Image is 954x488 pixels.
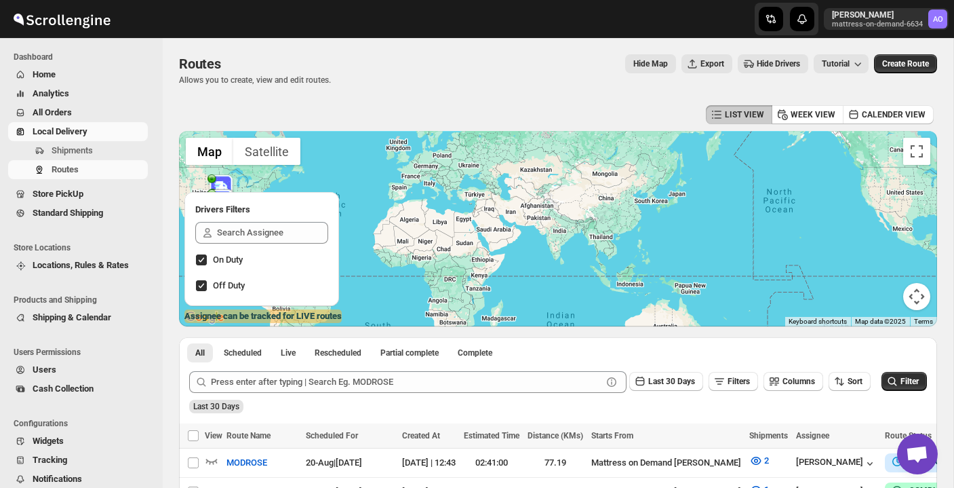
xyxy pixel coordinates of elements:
[213,255,243,265] span: On Duty
[14,242,153,253] span: Store Locations
[843,105,934,124] button: CALENDER VIEW
[195,348,205,358] span: All
[749,431,788,440] span: Shipments
[33,383,94,394] span: Cash Collection
[315,348,361,358] span: Rescheduled
[179,56,221,72] span: Routes
[33,260,129,270] span: Locations, Rules & Rates
[8,432,148,451] button: Widgets
[874,54,937,73] button: Create Route
[213,280,245,290] span: Off Duty
[33,208,103,218] span: Standard Shipping
[402,456,456,470] div: [DATE] | 12:43
[281,348,296,358] span: Live
[914,318,933,325] a: Terms
[33,312,111,322] span: Shipping & Calendar
[8,65,148,84] button: Home
[591,456,741,470] div: Mattress on Demand [PERSON_NAME]
[52,145,93,155] span: Shipments
[33,107,72,117] span: All Orders
[33,436,64,446] span: Widgets
[625,54,676,73] button: Map action label
[14,347,153,358] span: Users Permissions
[738,54,808,73] button: Hide Drivers
[193,402,239,411] span: Last 30 Days
[11,2,113,36] img: ScrollEngine
[528,431,583,440] span: Distance (KMs)
[648,377,695,386] span: Last 30 Days
[33,364,56,375] span: Users
[791,109,835,120] span: WEEK VIEW
[829,372,871,391] button: Sort
[528,456,583,470] div: 77.19
[187,343,213,362] button: All routes
[184,309,342,323] label: Assignee can be tracked for LIVE routes
[402,431,440,440] span: Created At
[52,164,79,174] span: Routes
[824,8,949,30] button: User menu
[903,138,930,165] button: Toggle fullscreen view
[224,348,262,358] span: Scheduled
[226,456,267,470] span: MODROSE
[8,379,148,398] button: Cash Collection
[217,222,328,244] input: Search Assignee
[33,126,87,136] span: Local Delivery
[8,103,148,122] button: All Orders
[591,431,633,440] span: Starts From
[855,318,906,325] span: Map data ©2025
[772,105,843,124] button: WEEK VIEW
[709,372,758,391] button: Filters
[764,455,769,466] span: 2
[796,457,877,470] button: [PERSON_NAME]
[8,360,148,379] button: Users
[763,372,823,391] button: Columns
[458,348,492,358] span: Complete
[814,54,869,73] button: Tutorial
[186,138,233,165] button: Show street map
[789,317,847,326] button: Keyboard shortcuts
[306,431,358,440] span: Scheduled For
[903,283,930,310] button: Map camera controls
[8,160,148,179] button: Routes
[14,295,153,305] span: Products and Shipping
[306,457,362,468] span: 20-Aug | [DATE]
[8,256,148,275] button: Locations, Rules & Rates
[706,105,772,124] button: LIST VIEW
[885,431,932,440] span: Route Status
[8,308,148,327] button: Shipping & Calendar
[796,431,829,440] span: Assignee
[14,52,153,62] span: Dashboard
[8,84,148,103] button: Analytics
[233,138,300,165] button: Show satellite imagery
[218,452,275,474] button: MODROSE
[882,58,929,69] span: Create Route
[14,418,153,429] span: Configurations
[832,10,923,20] p: [PERSON_NAME]
[33,189,83,199] span: Store PickUp
[681,54,732,73] button: Export
[195,203,328,217] h2: Drivers Filters
[182,309,227,326] a: Open this area in Google Maps (opens a new window)
[741,450,777,472] button: 2
[782,377,815,386] span: Columns
[881,372,927,391] button: Filter
[226,431,271,440] span: Route Name
[822,59,850,69] span: Tutorial
[897,434,938,474] a: Open chat
[8,451,148,470] button: Tracking
[933,15,943,24] text: AO
[862,109,926,120] span: CALENDER VIEW
[728,377,750,386] span: Filters
[380,348,439,358] span: Partial complete
[182,309,227,326] img: Google
[725,109,764,120] span: LIST VIEW
[700,58,724,69] span: Export
[464,456,519,470] div: 02:41:00
[900,377,919,386] span: Filter
[33,69,56,79] span: Home
[629,372,703,391] button: Last 30 Days
[464,431,519,440] span: Estimated Time
[8,141,148,160] button: Shipments
[33,88,69,98] span: Analytics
